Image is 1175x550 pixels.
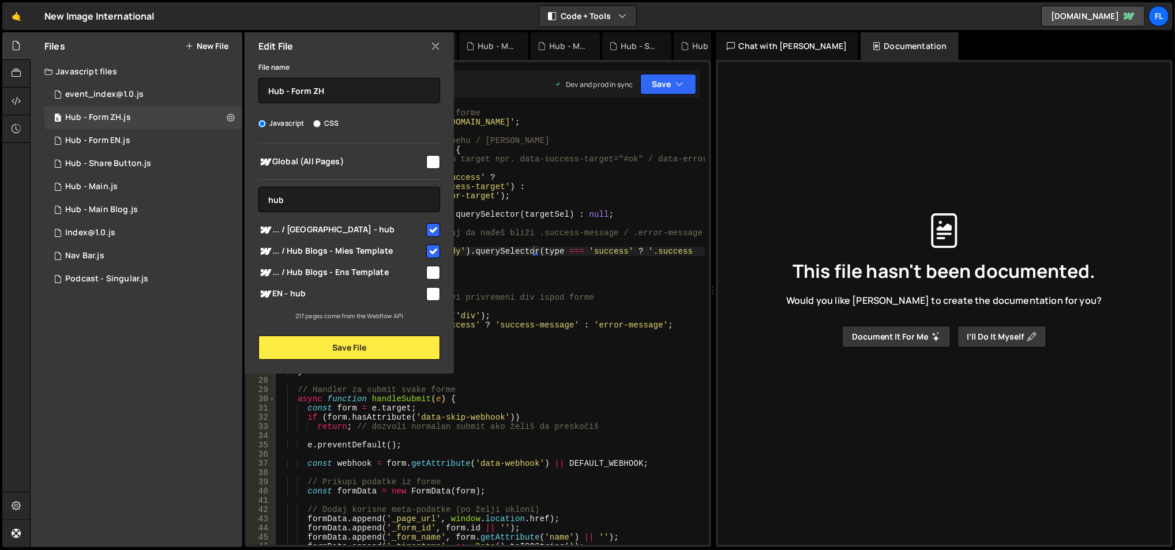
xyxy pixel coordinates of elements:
[258,336,440,360] button: Save File
[258,78,440,103] input: Name
[44,244,242,268] div: Nav Bar.js
[842,326,951,348] button: Document it for me
[247,523,276,533] div: 44
[247,514,276,523] div: 43
[539,6,636,27] button: Code + Tools
[65,89,144,100] div: event_index@1.0.js
[786,294,1102,307] span: Would you like [PERSON_NAME] to create the documentation for you?
[44,268,242,291] div: Podcast - Singular.js
[258,120,266,127] input: Javascript
[1041,6,1145,27] a: [DOMAIN_NAME]
[716,32,859,60] div: Chat with [PERSON_NAME]
[313,120,321,127] input: CSS
[258,118,305,129] label: Javascript
[65,182,118,192] div: Hub - Main.js
[247,394,276,404] div: 30
[258,187,440,212] input: Search pages
[478,40,515,52] div: Hub - Main Blog.js
[1148,6,1169,27] a: Fl
[247,440,276,450] div: 35
[44,40,65,52] h2: Files
[258,155,425,169] span: Global (All Pages)
[65,251,104,261] div: Nav Bar.js
[692,40,729,52] div: Hub - Form EN.js
[247,459,276,468] div: 37
[44,175,242,198] div: 15795/46323.js
[247,385,276,394] div: 29
[2,2,31,30] a: 🤙
[258,244,425,258] span: ... / Hub Blogs - Mies Template
[258,266,425,280] span: ... / Hub Blogs - Ens Template
[958,326,1046,348] button: I’ll do it myself
[621,40,658,52] div: Hub - Share Button.js
[54,114,61,123] span: 6
[258,223,425,237] span: ... / [GEOGRAPHIC_DATA] - hub
[44,129,242,152] div: 15795/47676.js
[247,413,276,422] div: 32
[313,118,339,129] label: CSS
[258,287,425,301] span: EN - hub
[793,262,1095,280] span: This file hasn't been documented.
[640,74,696,95] button: Save
[185,42,228,51] button: New File
[65,135,130,146] div: Hub - Form EN.js
[65,159,151,169] div: Hub - Share Button.js
[247,496,276,505] div: 41
[44,221,242,244] div: 15795/44313.js
[549,40,586,52] div: Hub - Main.js
[65,205,138,215] div: Hub - Main Blog.js
[258,62,290,73] label: File name
[861,32,958,60] div: Documentation
[44,9,155,23] div: New Image International
[554,80,633,89] div: Dev and prod in sync
[247,487,276,496] div: 40
[295,312,404,320] small: 217 pages come from the Webflow API
[247,468,276,477] div: 38
[247,404,276,413] div: 31
[247,450,276,459] div: 36
[44,106,242,129] div: 15795/47675.js
[65,274,148,284] div: Podcast - Singular.js
[31,60,242,83] div: Javascript files
[44,152,242,175] div: 15795/47629.js
[247,422,276,431] div: 33
[65,228,115,238] div: Index@1.0.js
[258,40,293,52] h2: Edit File
[247,431,276,440] div: 34
[44,83,242,106] div: 15795/42190.js
[65,112,131,123] div: Hub - Form ZH.js
[44,198,242,221] div: 15795/46353.js
[247,376,276,385] div: 28
[247,505,276,514] div: 42
[247,533,276,542] div: 45
[247,477,276,487] div: 39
